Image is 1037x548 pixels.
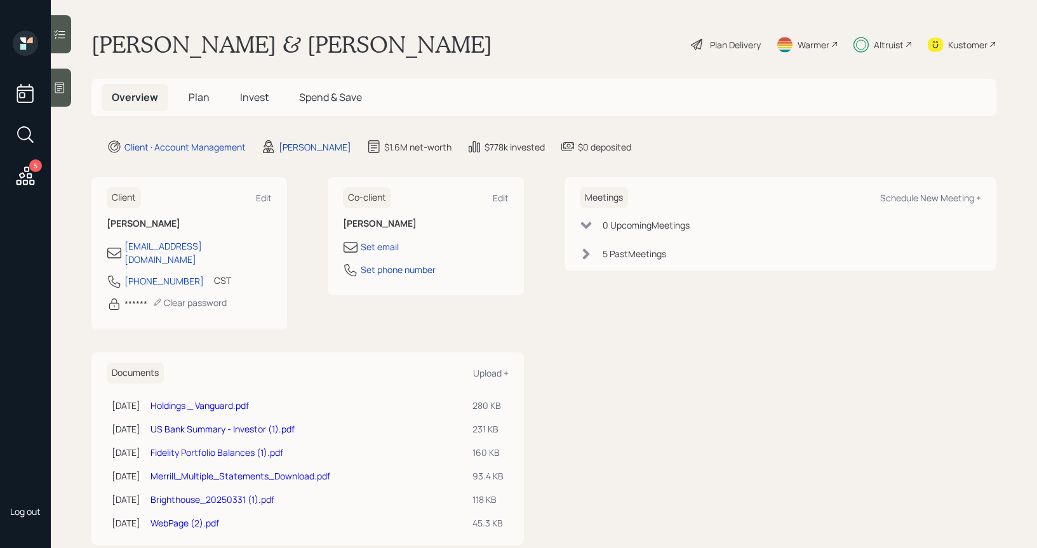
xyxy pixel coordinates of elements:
div: 280 KB [472,399,504,412]
div: $0 deposited [578,140,631,154]
div: [PERSON_NAME] [279,140,351,154]
div: Clear password [152,297,227,309]
div: Upload + [473,367,509,379]
span: Overview [112,90,158,104]
div: Edit [256,192,272,204]
h6: Documents [107,363,164,384]
div: $1.6M net-worth [384,140,452,154]
a: Holdings _ Vanguard.pdf [151,399,249,411]
div: [EMAIL_ADDRESS][DOMAIN_NAME] [124,239,272,266]
div: 231 KB [472,422,504,436]
a: US Bank Summary - Investor (1).pdf [151,423,295,435]
div: Client · Account Management [124,140,246,154]
div: [DATE] [112,516,140,530]
div: [DATE] [112,493,140,506]
div: Altruist [874,38,904,51]
div: Set email [361,240,399,253]
h6: Client [107,187,141,208]
img: treva-nostdahl-headshot.png [13,465,38,490]
h6: Meetings [580,187,628,208]
div: 5 [29,159,42,172]
h1: [PERSON_NAME] & [PERSON_NAME] [91,30,492,58]
div: 93.4 KB [472,469,504,483]
span: Plan [189,90,210,104]
div: Kustomer [948,38,987,51]
div: [DATE] [112,469,140,483]
div: CST [214,274,231,287]
span: Spend & Save [299,90,362,104]
h6: Co-client [343,187,391,208]
div: [DATE] [112,399,140,412]
span: Invest [240,90,269,104]
a: Fidelity Portfolio Balances (1).pdf [151,446,283,458]
div: Plan Delivery [710,38,761,51]
div: Log out [10,505,41,518]
div: [DATE] [112,422,140,436]
div: Warmer [798,38,829,51]
div: Set phone number [361,263,436,276]
a: WebPage (2).pdf [151,517,219,529]
div: 5 Past Meeting s [603,247,666,260]
h6: [PERSON_NAME] [343,218,508,229]
h6: [PERSON_NAME] [107,218,272,229]
div: Edit [493,192,509,204]
div: $778k invested [485,140,545,154]
a: Merrill_Multiple_Statements_Download.pdf [151,470,330,482]
div: [PHONE_NUMBER] [124,274,204,288]
a: Brighthouse_20250331 (1).pdf [151,493,274,505]
div: 45.3 KB [472,516,504,530]
div: 0 Upcoming Meeting s [603,218,690,232]
div: 160 KB [472,446,504,459]
div: [DATE] [112,446,140,459]
div: Schedule New Meeting + [880,192,981,204]
div: 118 KB [472,493,504,506]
